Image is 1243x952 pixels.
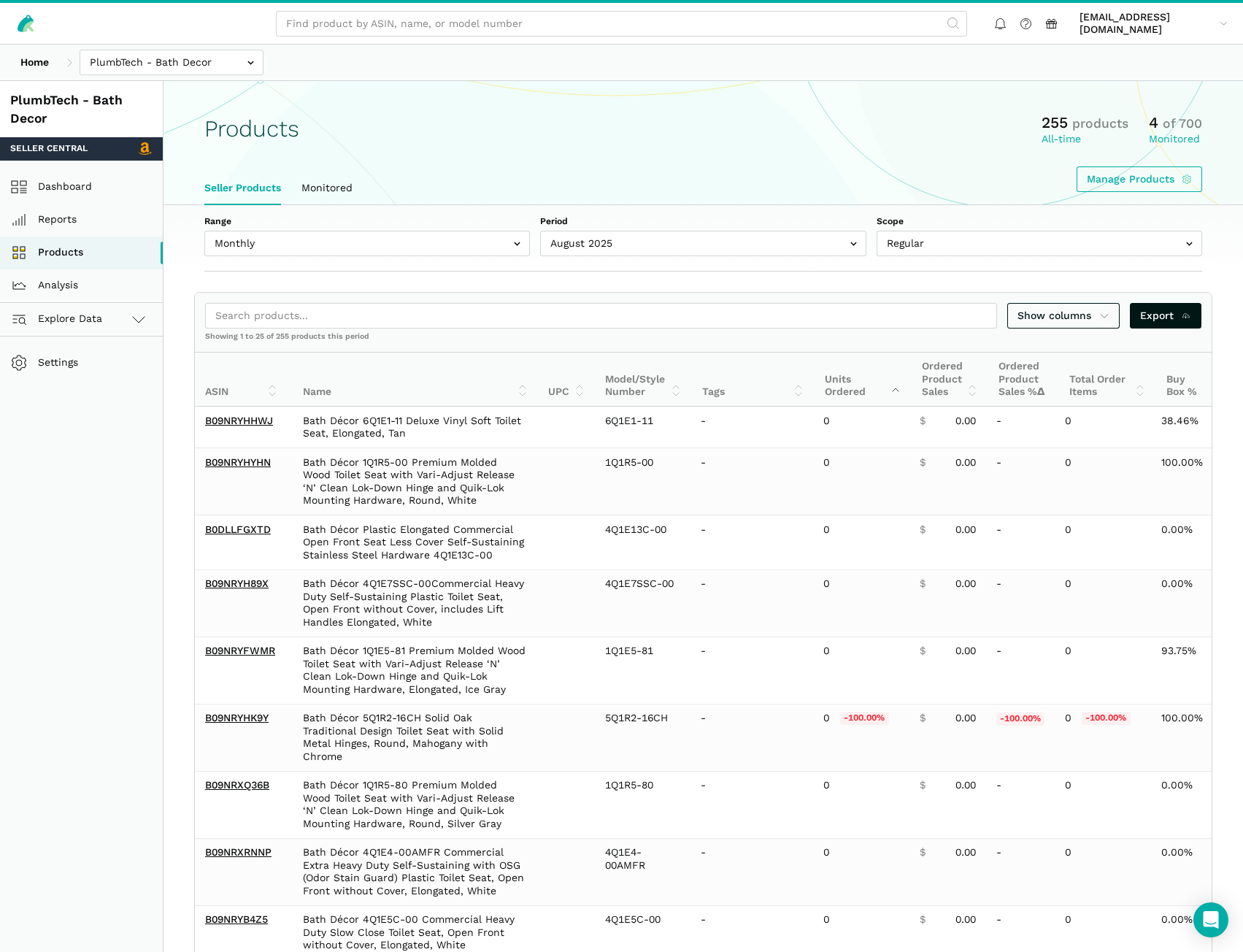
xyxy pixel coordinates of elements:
td: 0.00% [1151,569,1213,637]
span: $ [920,846,925,859]
td: 0 [813,448,909,515]
td: 0 [1055,838,1151,905]
span: $ [920,577,925,591]
th: UPC: activate to sort column ascending [538,353,595,407]
span: Explore Data [15,310,102,328]
td: 0 [813,771,909,838]
span: -100.00% [1082,712,1131,725]
span: 0.00 [955,712,976,725]
td: - [986,771,1055,838]
a: [EMAIL_ADDRESS][DOMAIN_NAME] [1074,8,1233,39]
a: B09NRYFWMR [205,645,275,656]
td: 100.00% [1151,704,1213,771]
td: 93.75% [1151,637,1213,704]
td: - [690,407,813,448]
a: B09NRYB4Z5 [205,913,268,925]
td: - [986,569,1055,637]
td: 1Q1R5-80 [595,771,690,838]
td: Bath Décor 4Q1E7SSC-00Commercial Heavy Duty Self-Sustaining Plastic Toilet Seat, Open Front witho... [293,569,538,637]
td: 0 [813,838,909,905]
span: 0 [823,712,830,725]
th: Total Order Items: activate to sort column ascending [1059,353,1156,407]
span: 0.00 [955,523,976,537]
td: - [690,448,813,515]
td: 1Q1R5-00 [595,448,690,515]
td: 0 [1055,569,1151,637]
div: Showing 1 to 25 of 255 products this period [195,331,1212,352]
label: Range [204,215,530,229]
td: 0 [1055,771,1151,838]
td: 0.00% [1151,838,1213,905]
a: Export [1130,303,1202,329]
a: Monitored [291,172,363,205]
span: Export [1140,308,1192,323]
td: 4Q1E4-00AMFR [595,838,690,905]
th: Ordered Product Sales %Δ [988,353,1059,407]
span: 0.00 [955,577,976,591]
th: Tags: activate to sort column ascending [692,353,815,407]
input: Find product by ASIN, name, or model number [276,11,967,37]
a: B09NRYHK9Y [205,712,269,723]
td: 100.00% [1151,448,1213,515]
span: 0.00 [955,779,976,792]
span: $ [920,913,925,926]
td: Bath Décor 5Q1R2-16CH Solid Oak Traditional Design Toilet Seat with Solid Metal Hinges, Round, Ma... [293,704,538,771]
td: Bath Décor 4Q1E4-00AMFR Commercial Extra Heavy Duty Self-Sustaining with OSG (Odor Stain Guard) P... [293,838,538,905]
span: 0.00 [955,846,976,859]
td: - [690,569,813,637]
span: of 700 [1163,116,1202,131]
td: - [986,515,1055,570]
td: Bath Décor 1Q1R5-80 Premium Molded Wood Toilet Seat with Vari-Adjust Release ‘N’ Clean Lok-Down H... [293,771,538,838]
span: Show columns [1017,308,1109,323]
th: Model/Style Number: activate to sort column ascending [595,353,692,407]
span: $ [920,712,925,725]
span: 0 [1065,712,1071,725]
td: 0 [1055,407,1151,448]
td: 38.46% [1151,407,1213,448]
span: 0.00 [955,913,976,926]
th: Units Ordered: activate to sort column descending [815,353,912,407]
span: products [1072,116,1128,131]
span: -100.00% [996,713,1045,726]
a: B0DLLFGXTD [205,523,271,535]
span: Seller Central [10,142,88,156]
td: - [986,407,1055,448]
td: 5Q1R2-16CH [595,704,690,771]
label: Scope [877,215,1202,229]
span: 0.00 [955,415,976,428]
div: All-time [1042,133,1128,146]
td: 0.00% [1151,515,1213,570]
div: PlumbTech - Bath Decor [10,91,153,127]
td: - [690,771,813,838]
span: 255 [1042,113,1068,131]
td: Bath Décor 6Q1E1-11 Deluxe Vinyl Soft Toilet Seat, Elongated, Tan [293,407,538,448]
td: 0 [813,407,909,448]
td: 4Q1E13C-00 [595,515,690,570]
div: Open Intercom Messenger [1193,902,1228,937]
td: 0.00% [1151,771,1213,838]
th: Buy Box % [1156,353,1217,407]
div: Monitored [1149,133,1202,146]
span: 4 [1149,113,1158,131]
td: - [986,637,1055,704]
td: Bath Décor Plastic Elongated Commercial Open Front Seat Less Cover Self-Sustaining Stainless Stee... [293,515,538,570]
td: 0 [1055,637,1151,704]
td: 4Q1E7SSC-00 [595,569,690,637]
span: $ [920,779,925,792]
label: Period [540,215,866,229]
td: 0 [813,569,909,637]
th: Ordered Product Sales: activate to sort column ascending [912,353,988,407]
span: [EMAIL_ADDRESS][DOMAIN_NAME] [1080,11,1215,37]
span: $ [920,456,925,469]
a: B09NRYHYHN [205,456,271,468]
a: Home [10,50,59,75]
span: $ [920,415,925,428]
input: Search products... [205,303,997,329]
td: - [690,838,813,905]
td: 1Q1E5-81 [595,637,690,704]
a: Show columns [1007,303,1120,329]
td: - [986,838,1055,905]
td: 0 [813,637,909,704]
a: B09NRYH89X [205,577,269,589]
span: -100.00% [840,712,889,725]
